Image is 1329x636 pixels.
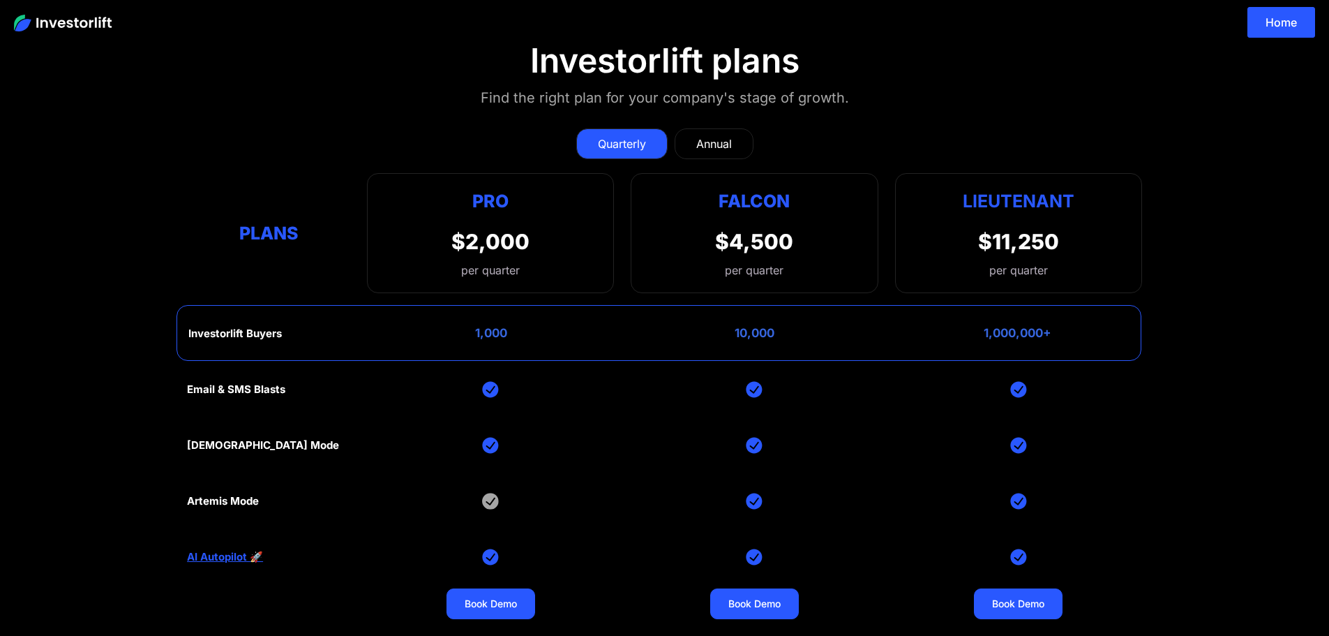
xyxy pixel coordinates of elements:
[710,589,799,619] a: Book Demo
[187,383,285,396] div: Email & SMS Blasts
[725,262,783,279] div: per quarter
[451,188,530,215] div: Pro
[187,495,259,508] div: Artemis Mode
[481,87,849,109] div: Find the right plan for your company's stage of growth.
[719,188,790,215] div: Falcon
[451,229,530,254] div: $2,000
[978,229,1059,254] div: $11,250
[963,191,1074,212] strong: Lieutenant
[451,262,530,279] div: per quarter
[187,551,263,563] a: AI Autopilot 🚀
[989,262,1048,279] div: per quarter
[187,219,350,246] div: Plans
[475,326,507,340] div: 1,000
[984,326,1051,340] div: 1,000,000+
[530,40,799,81] div: Investorlift plans
[696,135,732,152] div: Annual
[1247,7,1315,38] a: Home
[598,135,646,152] div: Quarterly
[188,327,282,340] div: Investorlift Buyers
[974,589,1063,619] a: Book Demo
[735,326,774,340] div: 10,000
[715,229,793,254] div: $4,500
[187,439,339,452] div: [DEMOGRAPHIC_DATA] Mode
[446,589,535,619] a: Book Demo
